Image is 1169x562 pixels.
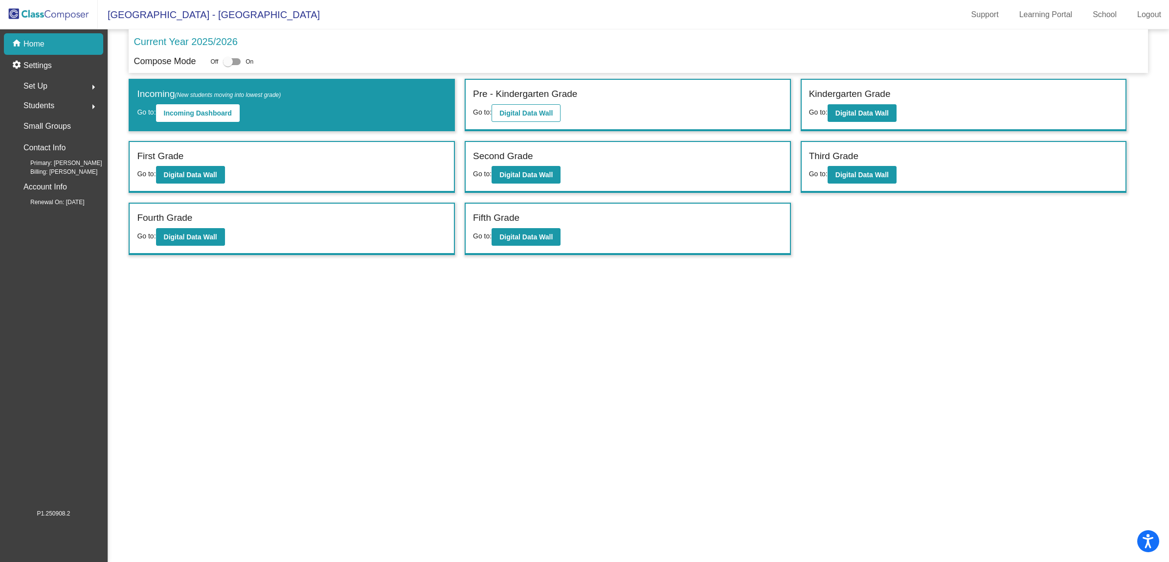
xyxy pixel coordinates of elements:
[23,141,66,155] p: Contact Info
[1085,7,1124,23] a: School
[23,79,47,93] span: Set Up
[1129,7,1169,23] a: Logout
[828,104,897,122] button: Digital Data Wall
[137,149,183,164] label: First Grade
[23,38,45,50] p: Home
[164,233,217,241] b: Digital Data Wall
[98,7,320,23] span: [GEOGRAPHIC_DATA] - [GEOGRAPHIC_DATA]
[835,171,889,179] b: Digital Data Wall
[473,149,533,164] label: Second Grade
[473,170,492,178] span: Go to:
[499,109,553,117] b: Digital Data Wall
[964,7,1007,23] a: Support
[809,87,891,101] label: Kindergarten Grade
[809,108,828,116] span: Go to:
[809,170,828,178] span: Go to:
[15,167,97,176] span: Billing: [PERSON_NAME]
[492,104,561,122] button: Digital Data Wall
[23,180,67,194] p: Account Info
[164,171,217,179] b: Digital Data Wall
[246,57,253,66] span: On
[473,232,492,240] span: Go to:
[473,87,577,101] label: Pre - Kindergarten Grade
[88,101,99,113] mat-icon: arrow_right
[137,108,156,116] span: Go to:
[134,34,237,49] p: Current Year 2025/2026
[12,38,23,50] mat-icon: home
[175,92,281,98] span: (New students moving into lowest grade)
[156,228,225,246] button: Digital Data Wall
[12,60,23,71] mat-icon: settings
[499,171,553,179] b: Digital Data Wall
[156,104,240,122] button: Incoming Dashboard
[835,109,889,117] b: Digital Data Wall
[499,233,553,241] b: Digital Data Wall
[137,170,156,178] span: Go to:
[164,109,232,117] b: Incoming Dashboard
[1012,7,1080,23] a: Learning Portal
[828,166,897,184] button: Digital Data Wall
[137,232,156,240] span: Go to:
[473,108,492,116] span: Go to:
[809,149,858,164] label: Third Grade
[492,166,561,184] button: Digital Data Wall
[492,228,561,246] button: Digital Data Wall
[473,211,519,225] label: Fifth Grade
[134,55,196,68] p: Compose Mode
[137,211,192,225] label: Fourth Grade
[137,87,281,101] label: Incoming
[210,57,218,66] span: Off
[15,159,102,167] span: Primary: [PERSON_NAME]
[156,166,225,184] button: Digital Data Wall
[23,99,54,113] span: Students
[88,81,99,93] mat-icon: arrow_right
[23,119,71,133] p: Small Groups
[23,60,52,71] p: Settings
[15,198,84,207] span: Renewal On: [DATE]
